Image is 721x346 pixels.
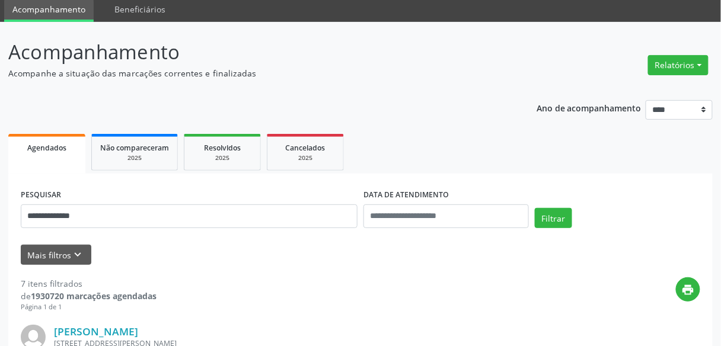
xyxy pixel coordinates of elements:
[54,325,138,338] a: [PERSON_NAME]
[100,143,169,153] span: Não compareceram
[276,153,335,162] div: 2025
[535,208,572,228] button: Filtrar
[676,277,700,302] button: print
[193,153,252,162] div: 2025
[21,302,157,312] div: Página 1 de 1
[27,143,66,153] span: Agendados
[8,37,502,67] p: Acompanhamento
[31,290,157,302] strong: 1930720 marcações agendadas
[100,153,169,162] div: 2025
[21,290,157,302] div: de
[648,55,709,75] button: Relatórios
[21,277,157,290] div: 7 itens filtrados
[21,245,91,265] button: Mais filtroskeyboard_arrow_down
[21,186,61,204] label: PESQUISAR
[204,143,241,153] span: Resolvidos
[363,186,449,204] label: DATA DE ATENDIMENTO
[286,143,326,153] span: Cancelados
[72,248,85,261] i: keyboard_arrow_down
[8,67,502,79] p: Acompanhe a situação das marcações correntes e finalizadas
[537,100,642,115] p: Ano de acompanhamento
[682,283,695,296] i: print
